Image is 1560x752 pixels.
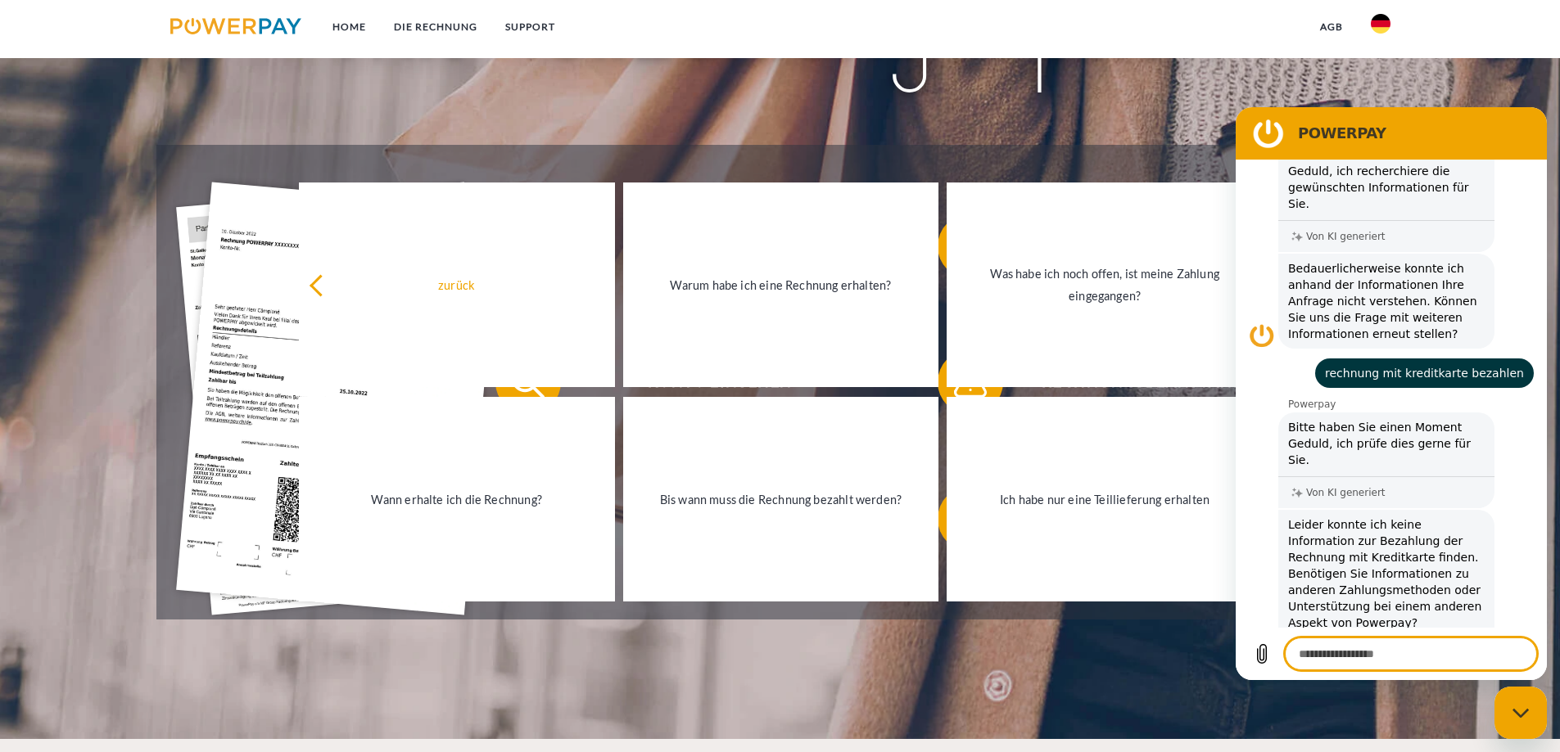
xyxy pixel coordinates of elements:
[1236,107,1547,680] iframe: Messaging-Fenster
[956,263,1253,307] div: Was habe ich noch offen, ist meine Zahlung eingegangen?
[1371,14,1390,34] img: de
[309,274,605,296] div: zurück
[1306,12,1357,42] a: agb
[491,12,569,42] a: SUPPORT
[956,489,1253,511] div: Ich habe nur eine Teillieferung erhalten
[309,489,605,511] div: Wann erhalte ich die Rechnung?
[947,182,1263,387] a: Was habe ich noch offen, ist meine Zahlung eingegangen?
[380,12,491,42] a: DIE RECHNUNG
[1494,687,1547,739] iframe: Schaltfläche zum Öffnen des Messaging-Fensters; Konversation läuft
[319,12,380,42] a: Home
[633,489,929,511] div: Bis wann muss die Rechnung bezahlt werden?
[633,274,929,296] div: Warum habe ich eine Rechnung erhalten?
[170,18,302,34] img: logo-powerpay.svg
